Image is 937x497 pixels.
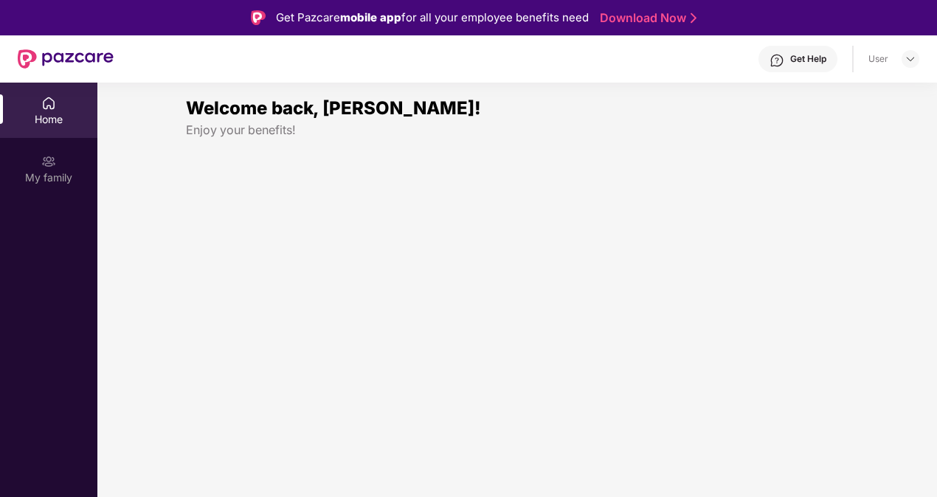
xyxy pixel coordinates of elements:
[905,53,916,65] img: svg+xml;base64,PHN2ZyBpZD0iRHJvcGRvd24tMzJ4MzIiIHhtbG5zPSJodHRwOi8vd3d3LnczLm9yZy8yMDAwL3N2ZyIgd2...
[186,97,481,119] span: Welcome back, [PERSON_NAME]!
[18,49,114,69] img: New Pazcare Logo
[790,53,826,65] div: Get Help
[600,10,692,26] a: Download Now
[770,53,784,68] img: svg+xml;base64,PHN2ZyBpZD0iSGVscC0zMngzMiIgeG1sbnM9Imh0dHA6Ly93d3cudzMub3JnLzIwMDAvc3ZnIiB3aWR0aD...
[340,10,401,24] strong: mobile app
[868,53,888,65] div: User
[251,10,266,25] img: Logo
[186,122,848,138] div: Enjoy your benefits!
[41,96,56,111] img: svg+xml;base64,PHN2ZyBpZD0iSG9tZSIgeG1sbnM9Imh0dHA6Ly93d3cudzMub3JnLzIwMDAvc3ZnIiB3aWR0aD0iMjAiIG...
[276,9,589,27] div: Get Pazcare for all your employee benefits need
[41,154,56,169] img: svg+xml;base64,PHN2ZyB3aWR0aD0iMjAiIGhlaWdodD0iMjAiIHZpZXdCb3g9IjAgMCAyMCAyMCIgZmlsbD0ibm9uZSIgeG...
[691,10,696,26] img: Stroke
